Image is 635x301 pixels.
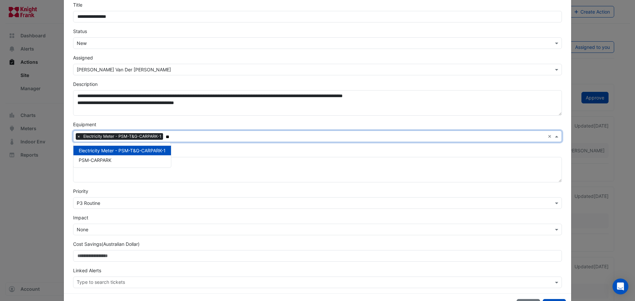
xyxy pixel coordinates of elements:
[548,133,553,140] span: Clear
[613,279,628,294] div: Open Intercom Messenger
[79,157,111,163] span: PSM-CARPARK
[73,143,171,168] ng-dropdown-panel: Options list
[73,28,87,35] label: Status
[73,1,82,8] label: Title
[73,214,88,221] label: Impact
[82,133,163,140] span: Electricity Meter - PSM-T&G-CARPARK-1
[76,279,125,287] div: Type to search tickets
[76,133,82,140] span: ×
[73,188,88,195] label: Priority
[73,81,98,88] label: Description
[79,148,166,153] span: Electricity Meter - PSM-T&G-CARPARK-1
[73,241,140,247] label: Cost Savings (Australian Dollar)
[73,121,96,128] label: Equipment
[73,54,93,61] label: Assigned
[73,267,101,274] label: Linked Alerts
